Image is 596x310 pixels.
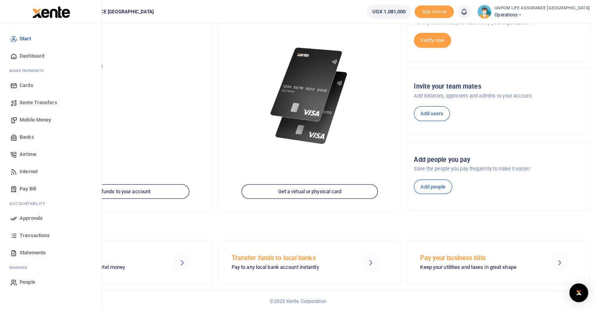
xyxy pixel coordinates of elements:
[20,249,46,257] span: Statements
[6,163,95,180] a: Internet
[268,42,352,150] img: xente-_physical_cards.png
[414,106,450,121] a: Add users
[415,5,454,18] li: Toup your wallet
[36,45,206,53] p: Operations
[13,265,28,270] span: anage
[569,283,588,302] div: Open Intercom Messenger
[20,232,50,239] span: Transactions
[6,198,95,210] li: Ac
[31,9,70,15] a: logo-small logo-large logo-large
[6,129,95,146] a: Banks
[415,5,454,18] span: Add money
[407,240,590,285] a: Pay your business bills Keep your utilities and taxes in great shape
[232,263,348,272] p: Pay to any local bank account instantly
[219,240,401,285] a: Transfer funds to local banks Pay to any local bank account instantly
[30,240,212,285] a: Send Mobile Money MTN mobile money and Airtel money
[366,5,411,19] a: UGX 1,081,000
[6,274,95,291] a: People
[6,180,95,198] a: Pay Bill
[20,116,51,124] span: Mobile Money
[20,150,36,158] span: Airtime
[20,99,57,107] span: Xente Transfers
[363,5,415,19] li: Wallet ballance
[20,35,31,43] span: Start
[6,244,95,261] a: Statements
[414,165,583,173] p: Save the people you pay frequently to make it easier
[477,5,590,19] a: profile-user UAPOM LIFE ASSURANCE [GEOGRAPHIC_DATA] Operations
[414,179,452,194] a: Add people
[372,8,406,16] span: UGX 1,081,000
[6,111,95,129] a: Mobile Money
[6,227,95,244] a: Transactions
[20,168,38,176] span: Internet
[420,263,536,272] p: Keep your utilities and taxes in great shape
[414,92,583,100] p: Add initiators, approvers and admins to your account
[477,5,491,19] img: profile-user
[6,210,95,227] a: Approvals
[420,254,536,262] h5: Pay your business bills
[53,184,189,199] a: Add funds to your account
[36,34,206,42] h5: Account
[20,82,33,89] span: Cards
[6,261,95,274] li: M
[20,278,35,286] span: People
[20,185,36,193] span: Pay Bill
[20,133,34,141] span: Banks
[242,184,378,199] a: Get a virtual or physical card
[32,6,70,18] img: logo-large
[6,30,95,47] a: Start
[495,5,590,12] small: UAPOM LIFE ASSURANCE [GEOGRAPHIC_DATA]
[414,83,583,91] h5: Invite your team mates
[20,52,44,60] span: Dashboard
[414,156,583,164] h5: Add people you pay
[6,47,95,65] a: Dashboard
[6,65,95,77] li: M
[415,8,454,14] a: Add money
[36,63,206,71] p: Your current account balance
[36,73,206,80] h5: UGX 1,081,000
[13,68,44,74] span: ake Payments
[6,77,95,94] a: Cards
[15,201,45,207] span: countability
[6,94,95,111] a: Xente Transfers
[414,33,451,48] a: Verify now
[495,11,590,18] span: Operations
[232,254,348,262] h5: Transfer funds to local banks
[30,221,590,230] h4: Make a transaction
[6,146,95,163] a: Airtime
[20,214,43,222] span: Approvals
